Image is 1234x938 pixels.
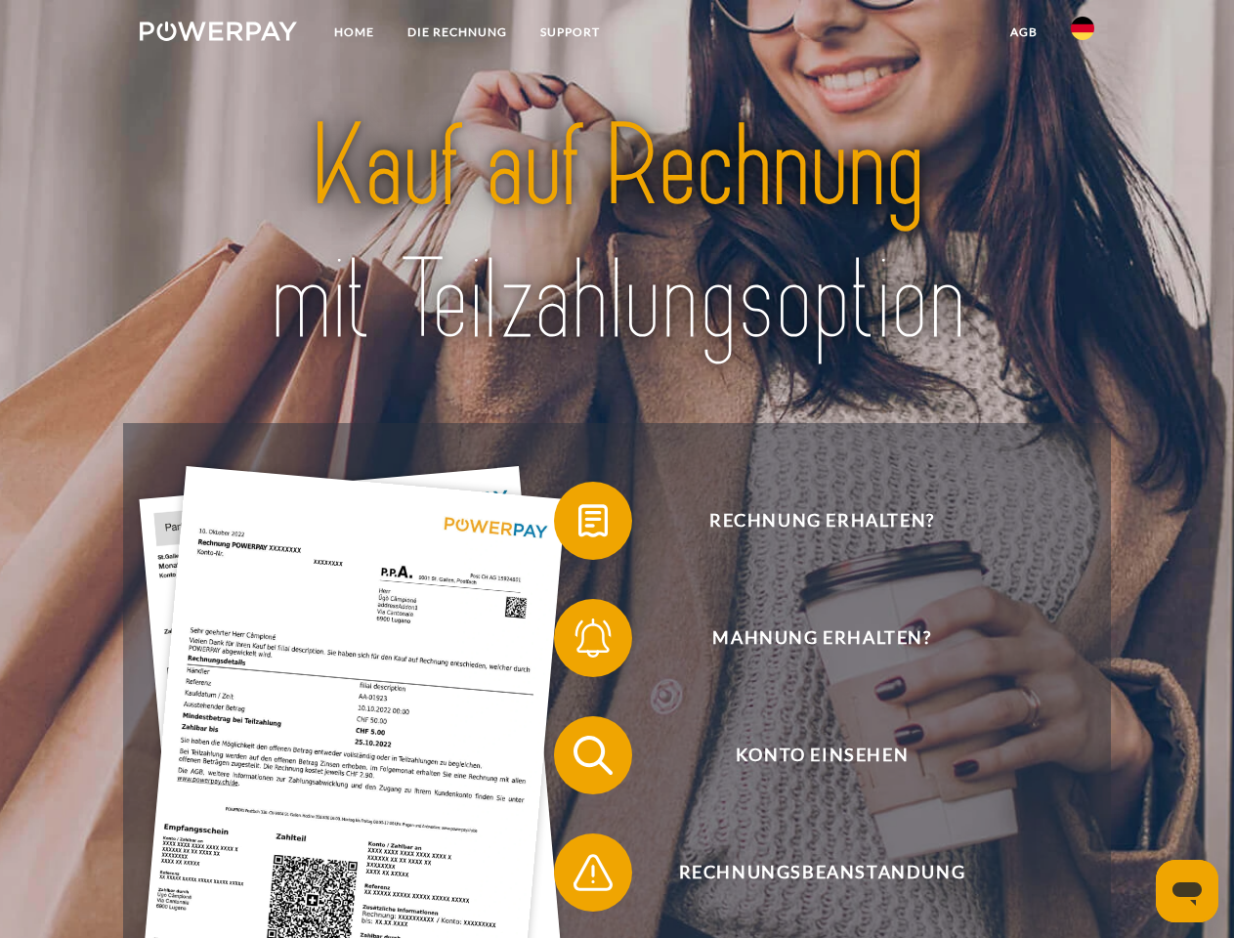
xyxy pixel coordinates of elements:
span: Konto einsehen [582,716,1061,794]
button: Rechnung erhalten? [554,482,1062,560]
img: logo-powerpay-white.svg [140,21,297,41]
a: Home [318,15,391,50]
img: qb_bell.svg [569,614,617,662]
img: qb_search.svg [569,731,617,780]
button: Mahnung erhalten? [554,599,1062,677]
img: title-powerpay_de.svg [187,94,1047,374]
img: de [1071,17,1094,40]
a: agb [994,15,1054,50]
span: Rechnungsbeanstandung [582,833,1061,912]
span: Rechnung erhalten? [582,482,1061,560]
a: DIE RECHNUNG [391,15,524,50]
img: qb_warning.svg [569,848,617,897]
button: Rechnungsbeanstandung [554,833,1062,912]
a: SUPPORT [524,15,617,50]
span: Mahnung erhalten? [582,599,1061,677]
img: qb_bill.svg [569,496,617,545]
iframe: Schaltfläche zum Öffnen des Messaging-Fensters [1156,860,1218,922]
button: Konto einsehen [554,716,1062,794]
